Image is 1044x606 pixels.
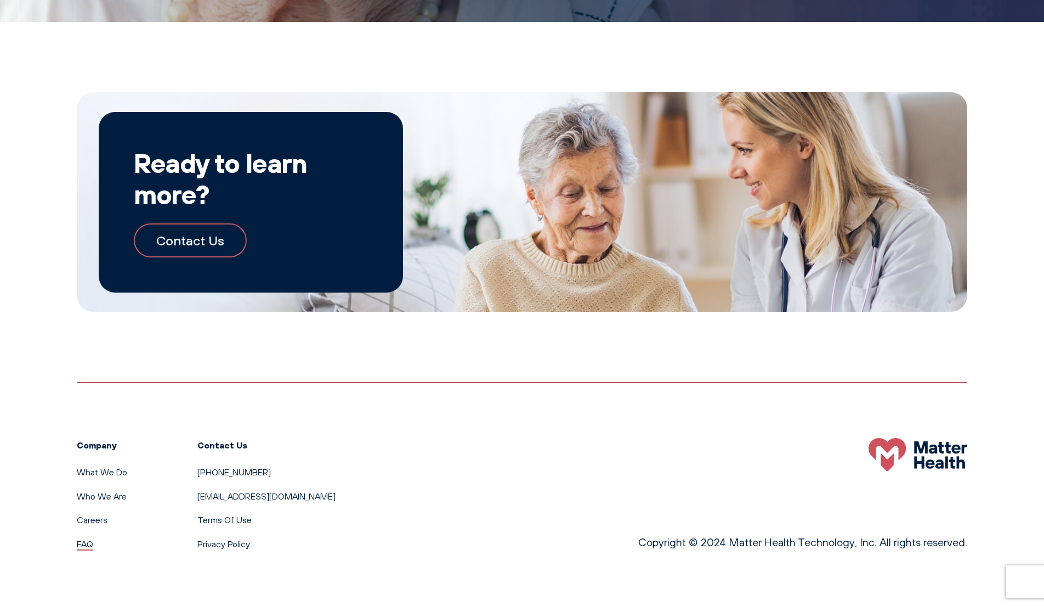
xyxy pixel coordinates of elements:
a: Privacy Policy [197,538,250,549]
a: FAQ [77,538,93,549]
a: Terms Of Use [197,514,252,525]
a: Careers [77,514,107,525]
a: [EMAIL_ADDRESS][DOMAIN_NAME] [197,491,336,502]
h3: Company [77,438,127,452]
a: Who We Are [77,491,127,502]
p: Copyright © 2024 Matter Health Technology, Inc. All rights reserved. [638,534,967,551]
h2: Ready to learn more? [134,147,368,210]
a: Contact Us [134,223,247,257]
a: [PHONE_NUMBER] [197,467,271,478]
a: What We Do [77,467,127,478]
h3: Contact Us [197,438,336,452]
